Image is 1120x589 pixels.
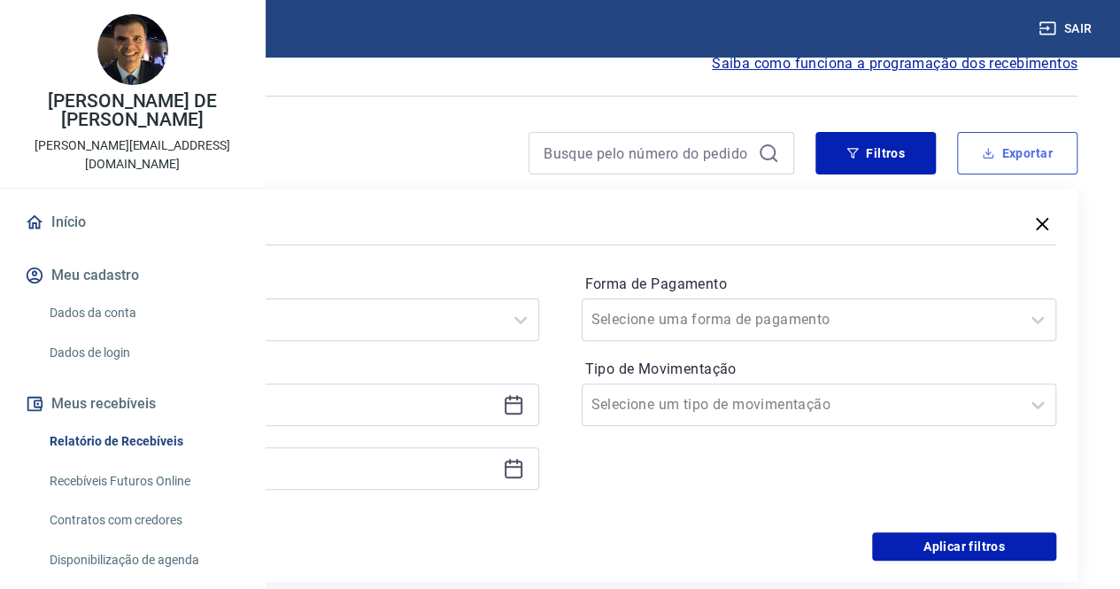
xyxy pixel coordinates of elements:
a: Contratos com credores [42,502,243,539]
p: [PERSON_NAME][EMAIL_ADDRESS][DOMAIN_NAME] [14,136,251,174]
button: Aplicar filtros [872,532,1056,561]
input: Data inicial [79,391,496,418]
a: Dados da conta [42,295,243,331]
button: Exportar [957,132,1078,174]
a: Início [21,203,243,242]
label: Período [67,274,536,295]
button: Meu cadastro [21,256,243,295]
button: Sair [1035,12,1099,45]
a: Relatório de Recebíveis [42,423,243,460]
p: [PERSON_NAME] DE [PERSON_NAME] [14,92,251,129]
a: Recebíveis Futuros Online [42,463,243,500]
p: Período personalizado [64,355,539,376]
label: Forma de Pagamento [585,274,1054,295]
a: Dados de login [42,335,243,371]
input: Data final [79,455,496,482]
input: Busque pelo número do pedido [544,140,751,167]
img: 5e91cf49-b3fc-4707-920e-8798aac3982a.jpeg [97,14,168,85]
a: Saiba como funciona a programação dos recebimentos [712,53,1078,74]
a: Disponibilização de agenda [42,542,243,578]
label: Tipo de Movimentação [585,359,1054,380]
button: Filtros [815,132,936,174]
button: Meus recebíveis [21,384,243,423]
